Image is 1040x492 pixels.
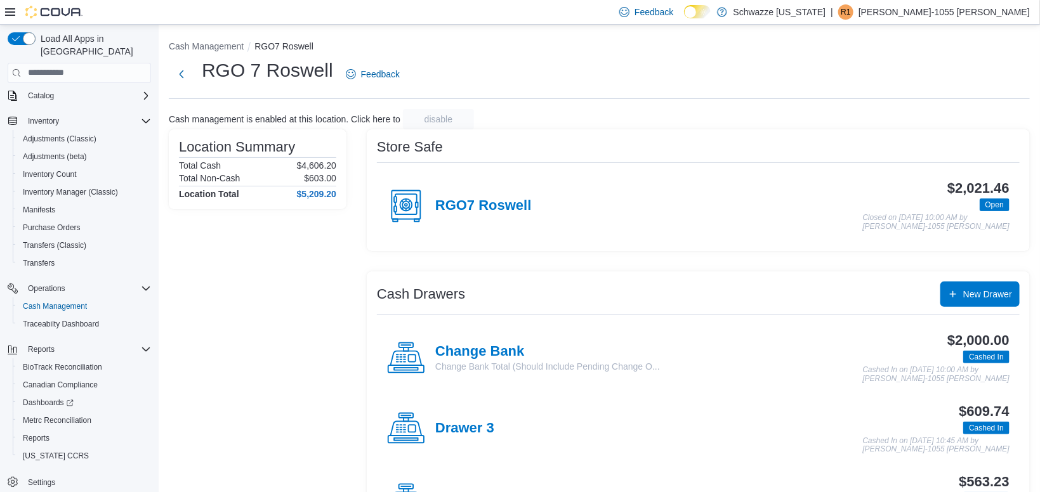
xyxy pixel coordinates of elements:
span: Feedback [635,6,673,18]
a: Adjustments (beta) [18,149,92,164]
span: Operations [23,281,151,296]
span: Open [980,198,1010,211]
span: BioTrack Reconciliation [18,359,151,375]
span: Cashed In [963,422,1010,434]
span: Settings [23,474,151,489]
span: Adjustments (Classic) [18,131,151,146]
span: Manifests [18,202,151,217]
button: RGO7 Roswell [254,41,313,51]
button: Traceabilty Dashboard [13,315,156,333]
span: [US_STATE] CCRS [23,451,89,461]
button: Reports [3,340,156,358]
button: Next [169,61,194,87]
a: Metrc Reconciliation [18,413,96,428]
h3: $609.74 [959,404,1010,419]
a: Traceabilty Dashboard [18,316,104,332]
span: Reports [28,344,55,354]
span: R1 [841,4,850,20]
span: Inventory Count [18,167,151,182]
span: Manifests [23,205,55,215]
span: Inventory Count [23,169,77,179]
span: Cashed In [969,351,1004,363]
span: Washington CCRS [18,448,151,463]
a: Feedback [341,61,405,87]
button: Inventory Count [13,165,156,183]
span: Adjustments (Classic) [23,134,96,144]
p: $4,606.20 [297,160,336,171]
button: Cash Management [169,41,244,51]
button: Canadian Compliance [13,376,156,394]
span: Traceabilty Dashboard [18,316,151,332]
span: Reports [18,430,151,446]
button: Adjustments (beta) [13,148,156,165]
span: Inventory Manager (Classic) [23,187,118,197]
span: Reports [23,342,151,357]
span: Cash Management [18,299,151,314]
span: Transfers [23,258,55,268]
button: Operations [23,281,70,296]
a: Cash Management [18,299,92,314]
button: Metrc Reconciliation [13,411,156,429]
span: Inventory Manager (Classic) [18,184,151,200]
span: Canadian Compliance [18,377,151,392]
p: Cashed In on [DATE] 10:45 AM by [PERSON_NAME]-1055 [PERSON_NAME] [863,437,1010,454]
button: Operations [3,280,156,297]
span: Cash Management [23,301,87,311]
button: Catalog [3,87,156,105]
input: Dark Mode [684,5,711,18]
h3: $563.23 [959,474,1010,489]
p: Schwazze [US_STATE] [734,4,826,20]
span: Transfers (Classic) [18,238,151,253]
button: Inventory [3,112,156,130]
a: Settings [23,475,60,490]
span: Load All Apps in [GEOGRAPHIC_DATA] [36,32,151,58]
button: Manifests [13,201,156,219]
span: Inventory [23,113,151,129]
span: Inventory [28,116,59,126]
span: Catalog [28,91,54,101]
button: Reports [13,429,156,447]
span: Feedback [361,68,400,81]
span: Metrc Reconciliation [23,415,91,425]
h4: RGO7 Roswell [435,198,532,214]
h3: $2,021.46 [947,181,1010,196]
span: Traceabilty Dashboard [23,319,99,329]
p: Cash management is enabled at this location. Click here to [169,114,400,124]
button: Transfers [13,254,156,272]
h4: Change Bank [435,344,660,360]
span: Transfers [18,256,151,271]
a: Transfers [18,256,60,271]
button: Reports [23,342,60,357]
button: Inventory [23,113,64,129]
span: Cashed In [963,351,1010,363]
button: Settings [3,472,156,491]
a: Transfers (Classic) [18,238,91,253]
h3: Store Safe [377,139,443,155]
p: | [831,4,833,20]
h3: Cash Drawers [377,287,465,302]
button: Inventory Manager (Classic) [13,183,156,201]
span: Dashboards [18,395,151,410]
button: BioTrack Reconciliation [13,358,156,376]
img: Cova [25,6,82,18]
button: Cash Management [13,297,156,315]
h4: $5,209.20 [297,189,336,199]
span: Reports [23,433,49,443]
h4: Drawer 3 [435,420,494,437]
h1: RGO 7 Roswell [202,58,333,83]
a: Manifests [18,202,60,217]
span: New Drawer [963,288,1012,301]
span: Adjustments (beta) [18,149,151,164]
p: [PERSON_NAME]-1055 [PERSON_NAME] [859,4,1030,20]
span: Purchase Orders [18,220,151,235]
span: disable [425,113,452,126]
button: Catalog [23,88,59,103]
span: Dashboards [23,398,74,408]
span: Adjustments (beta) [23,152,87,162]
span: Operations [28,283,65,294]
a: [US_STATE] CCRS [18,448,94,463]
a: Dashboards [18,395,79,410]
p: $603.00 [304,173,336,183]
span: Transfers (Classic) [23,240,86,250]
p: Change Bank Total (Should Include Pending Change O... [435,360,660,373]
